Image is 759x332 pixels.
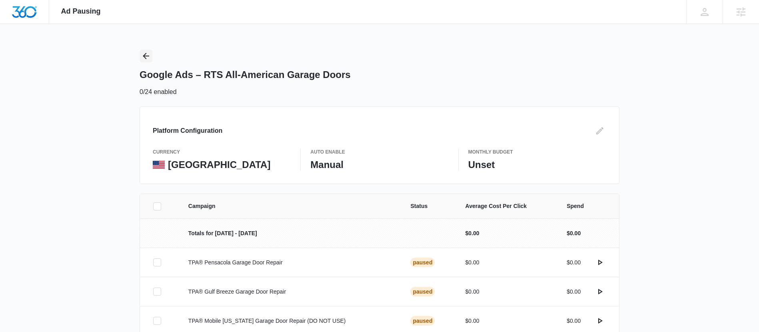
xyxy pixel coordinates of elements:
[593,285,606,298] button: actions.activate
[410,258,435,267] div: Paused
[168,159,270,171] p: [GEOGRAPHIC_DATA]
[593,124,606,137] button: Edit
[153,161,165,169] img: United States
[567,317,581,325] p: $0.00
[468,159,606,171] p: Unset
[188,229,391,238] p: Totals for [DATE] - [DATE]
[465,202,548,210] span: Average Cost Per Click
[465,317,548,325] p: $0.00
[410,287,435,296] div: Paused
[310,148,448,156] p: Auto Enable
[410,202,446,210] span: Status
[567,288,581,296] p: $0.00
[61,7,101,16] span: Ad Pausing
[567,229,581,238] p: $0.00
[153,148,291,156] p: currency
[465,229,548,238] p: $0.00
[188,202,391,210] span: Campaign
[140,87,177,97] p: 0/24 enabled
[593,314,606,327] button: actions.activate
[410,316,435,326] div: Paused
[567,258,581,267] p: $0.00
[465,258,548,267] p: $0.00
[567,202,606,210] span: Spend
[153,126,222,136] h3: Platform Configuration
[465,288,548,296] p: $0.00
[468,148,606,156] p: Monthly Budget
[140,69,351,81] h1: Google Ads – RTS All-American Garage Doors
[593,256,606,269] button: actions.activate
[140,50,152,62] button: Back
[310,159,448,171] p: Manual
[188,288,391,296] p: TPA® Gulf Breeze Garage Door Repair
[188,258,391,267] p: TPA® Pensacola Garage Door Repair
[188,317,391,325] p: TPA® Mobile [US_STATE] Garage Door Repair (DO NOT USE)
